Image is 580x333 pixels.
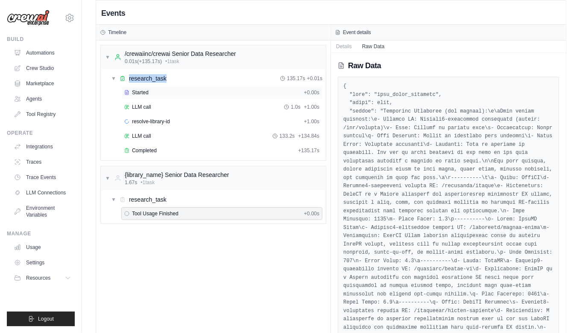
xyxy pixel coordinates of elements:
[132,133,151,139] span: LLM call
[10,61,75,75] a: Crew Studio
[10,201,75,222] a: Environment Variables
[343,29,371,36] h3: Event details
[105,54,110,61] span: ▼
[537,292,580,333] iframe: Chat Widget
[7,312,75,326] button: Logout
[304,118,319,125] span: + 1.00s
[307,75,322,82] span: + 0.01s
[105,175,110,182] span: ▼
[7,230,75,237] div: Manage
[10,171,75,184] a: Trace Events
[7,36,75,43] div: Build
[348,60,381,72] h2: Raw Data
[141,179,155,186] span: • 1 task
[111,75,116,82] span: ▼
[26,275,50,281] span: Resources
[101,7,125,19] h2: Events
[298,133,319,139] span: + 134.84s
[10,186,75,200] a: LLM Connections
[7,10,50,26] img: Logo
[125,171,229,179] div: {library_name} Senior Data Researcher
[129,195,167,204] div: research_task
[304,210,319,217] span: + 0.00s
[125,58,162,65] span: 0.01s (+135.17s)
[132,89,149,96] span: Started
[10,46,75,60] a: Automations
[10,77,75,90] a: Marketplace
[10,256,75,269] a: Settings
[108,29,126,36] h3: Timeline
[10,92,75,106] a: Agents
[304,89,319,96] span: + 0.00s
[38,316,54,322] span: Logout
[111,196,116,203] span: ▼
[304,104,319,110] span: + 1.00s
[279,133,295,139] span: 133.2s
[125,179,137,186] span: 1.67s
[298,147,319,154] span: + 135.17s
[10,140,75,153] a: Integrations
[331,41,357,52] button: Details
[10,155,75,169] a: Traces
[132,104,151,110] span: LLM call
[10,107,75,121] a: Tool Registry
[132,210,179,217] span: Tool Usage Finished
[10,240,75,254] a: Usage
[129,74,167,83] div: research_task
[132,147,157,154] span: Completed
[125,49,236,58] div: /crewaiinc/crewai Senior Data Researcher
[7,130,75,136] div: Operate
[291,104,301,110] span: 1.0s
[357,41,390,52] button: Raw Data
[132,118,170,125] span: resolve-library-id
[165,58,179,65] span: • 1 task
[10,271,75,285] button: Resources
[287,75,305,82] span: 135.17s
